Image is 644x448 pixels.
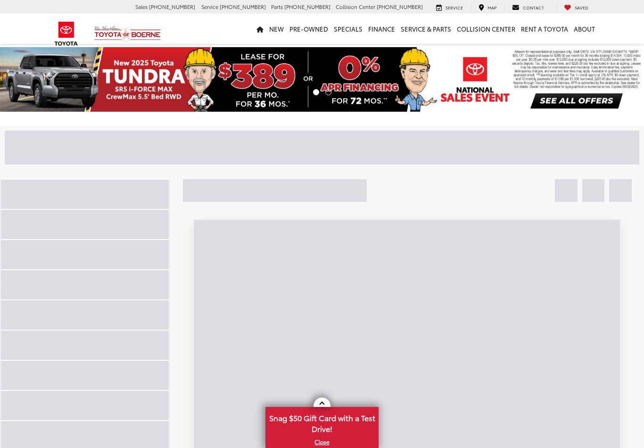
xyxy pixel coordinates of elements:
span: Collision Center [336,3,375,10]
a: Specials [331,14,365,44]
a: About [571,14,598,44]
a: Collision Center [454,14,518,44]
span: Snag $50 Gift Card with a Test Drive! [266,408,378,437]
span: Service [201,3,218,10]
span: [PHONE_NUMBER] [220,3,266,10]
a: Rent a Toyota [518,14,571,44]
a: Home [254,14,266,44]
a: My Saved Vehicles [557,4,595,11]
a: New [266,14,287,44]
img: Toyota [49,18,84,49]
span: [PHONE_NUMBER] [149,3,195,10]
a: Service [429,4,470,11]
span: Saved [575,4,588,10]
img: Vic Vaughan Toyota of Boerne [94,25,161,42]
a: Contact [505,4,551,11]
span: Parts [271,3,283,10]
span: Contact [523,4,544,10]
a: Pre-Owned [287,14,331,44]
span: [PHONE_NUMBER] [377,3,423,10]
a: Finance [365,14,398,44]
span: Sales [135,3,148,10]
a: Map [471,4,504,11]
a: Service & Parts: Opens in a new tab [398,14,454,44]
span: Service [446,4,463,10]
span: Map [487,4,496,10]
span: [PHONE_NUMBER] [284,3,330,10]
